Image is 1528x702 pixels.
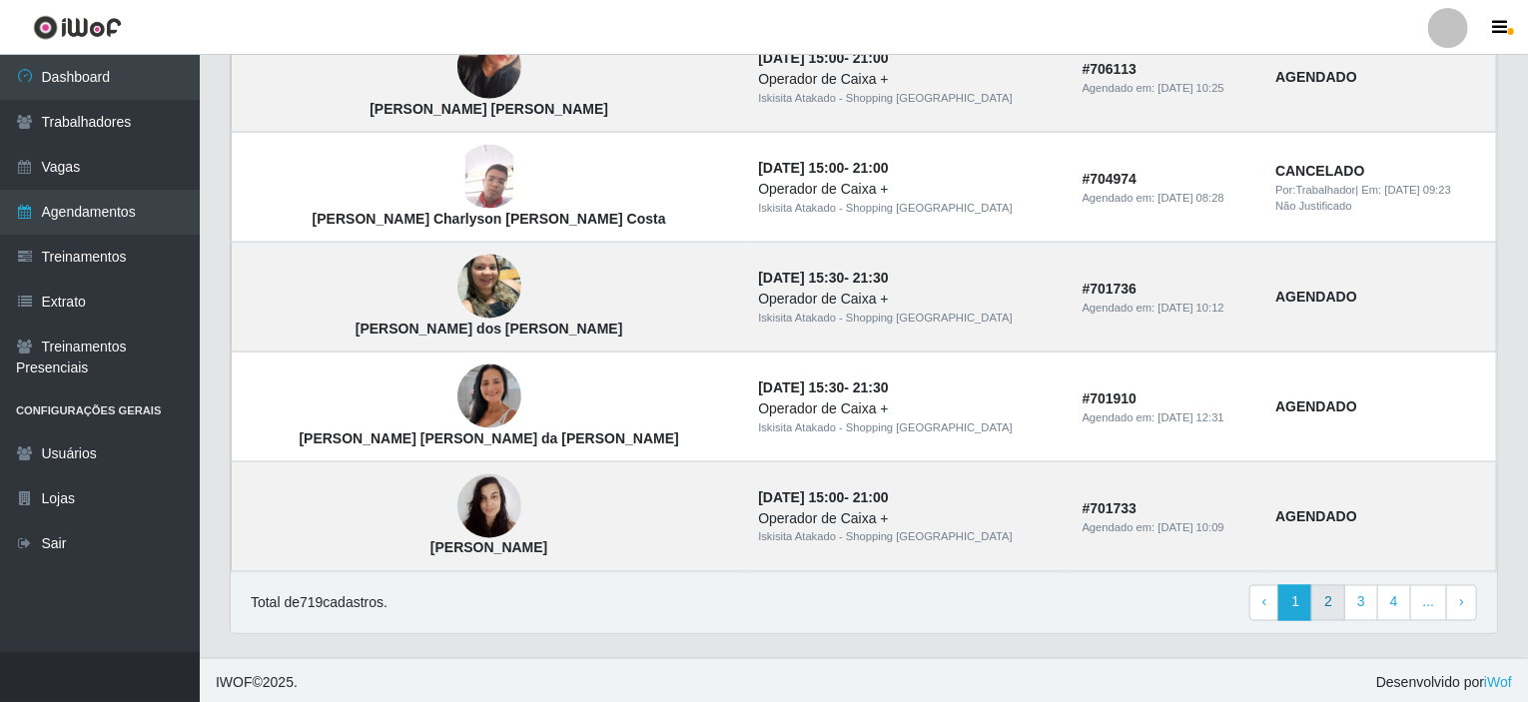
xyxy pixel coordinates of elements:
[1083,390,1138,406] strong: # 701910
[1275,163,1364,179] strong: CANCELADO
[758,179,1058,200] div: Operador de Caixa +
[356,321,623,337] strong: [PERSON_NAME] dos [PERSON_NAME]
[1275,198,1484,215] div: Não Justificado
[1262,594,1267,610] span: ‹
[251,593,387,614] p: Total de 719 cadastros.
[1275,398,1357,414] strong: AGENDADO
[457,245,521,330] img: Janiele Ribeiro dos Santos
[1410,585,1448,621] a: ...
[758,398,1058,419] div: Operador de Caixa +
[853,270,889,286] time: 21:30
[853,379,889,395] time: 21:30
[758,489,844,505] time: [DATE] 15:00
[1083,409,1252,426] div: Agendado em:
[758,419,1058,436] div: Iskisita Atakado - Shopping [GEOGRAPHIC_DATA]
[313,211,666,227] strong: [PERSON_NAME] Charlyson [PERSON_NAME] Costa
[758,379,844,395] time: [DATE] 15:30
[1275,289,1357,305] strong: AGENDADO
[758,508,1058,529] div: Operador de Caixa +
[1158,82,1224,94] time: [DATE] 10:25
[1158,411,1224,423] time: [DATE] 12:31
[1083,61,1138,77] strong: # 706113
[758,50,844,66] time: [DATE] 15:00
[1278,585,1312,621] a: 1
[1344,585,1378,621] a: 3
[1083,190,1252,207] div: Agendado em:
[758,379,888,395] strong: -
[1083,500,1138,516] strong: # 701733
[758,310,1058,327] div: Iskisita Atakado - Shopping [GEOGRAPHIC_DATA]
[758,160,844,176] time: [DATE] 15:00
[1275,184,1355,196] span: Por: Trabalhador
[758,270,844,286] time: [DATE] 15:30
[216,675,253,691] span: IWOF
[853,50,889,66] time: 21:00
[1377,585,1411,621] a: 4
[758,69,1058,90] div: Operador de Caixa +
[1459,594,1464,610] span: ›
[758,200,1058,217] div: Iskisita Atakado - Shopping [GEOGRAPHIC_DATA]
[758,289,1058,310] div: Operador de Caixa +
[1083,519,1252,536] div: Agendado em:
[1083,171,1138,187] strong: # 704974
[1158,302,1224,314] time: [DATE] 10:12
[457,145,521,209] img: Gabriel Charlyson Layon de Souza Costa
[758,90,1058,107] div: Iskisita Atakado - Shopping [GEOGRAPHIC_DATA]
[1275,508,1357,524] strong: AGENDADO
[853,160,889,176] time: 21:00
[1083,80,1252,97] div: Agendado em:
[758,50,888,66] strong: -
[758,489,888,505] strong: -
[1484,675,1512,691] a: iWof
[299,430,678,446] strong: [PERSON_NAME] [PERSON_NAME] da [PERSON_NAME]
[33,15,122,40] img: CoreUI Logo
[457,11,521,125] img: Maria Letícia Soares da Silva
[1376,673,1512,694] span: Desenvolvido por
[758,529,1058,546] div: Iskisita Atakado - Shopping [GEOGRAPHIC_DATA]
[1446,585,1477,621] a: Next
[758,160,888,176] strong: -
[1249,585,1477,621] nav: pagination
[216,673,298,694] span: © 2025 .
[430,540,547,556] strong: [PERSON_NAME]
[457,340,521,453] img: Ana Maria Soares da Silva Costa
[1275,69,1357,85] strong: AGENDADO
[1158,521,1224,533] time: [DATE] 10:09
[1083,300,1252,317] div: Agendado em:
[1275,182,1484,199] div: | Em:
[1158,192,1224,204] time: [DATE] 08:28
[1311,585,1345,621] a: 2
[370,101,608,117] strong: [PERSON_NAME] [PERSON_NAME]
[457,464,521,549] img: Vanessa Ferreira de Souza
[1083,281,1138,297] strong: # 701736
[853,489,889,505] time: 21:00
[758,270,888,286] strong: -
[1249,585,1280,621] a: Previous
[1385,184,1451,196] time: [DATE] 09:23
